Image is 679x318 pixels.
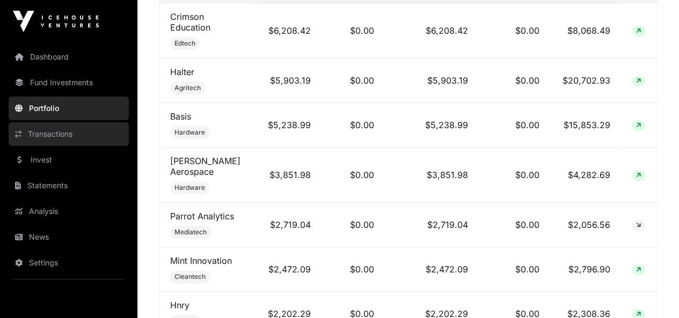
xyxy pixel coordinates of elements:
[9,122,129,146] a: Transactions
[321,3,384,58] td: $0.00
[174,84,201,92] span: Agritech
[170,11,210,33] a: Crimson Education
[384,247,478,292] td: $2,472.09
[257,103,321,147] td: $5,238.99
[9,225,129,249] a: News
[170,300,189,310] a: Hnry
[550,203,621,247] td: $2,056.56
[170,211,234,221] a: Parrot Analytics
[550,58,621,103] td: $20,702.93
[9,45,129,69] a: Dashboard
[257,58,321,103] td: $5,903.19
[550,247,621,292] td: $2,796.90
[550,147,621,203] td: $4,282.69
[321,103,384,147] td: $0.00
[479,147,550,203] td: $0.00
[174,128,205,137] span: Hardware
[321,147,384,203] td: $0.00
[9,251,129,275] a: Settings
[257,3,321,58] td: $6,208.42
[384,3,478,58] td: $6,208.42
[384,147,478,203] td: $3,851.98
[174,228,207,236] span: Mediatech
[479,247,550,292] td: $0.00
[9,174,129,197] a: Statements
[9,71,129,94] a: Fund Investments
[321,203,384,247] td: $0.00
[479,3,550,58] td: $0.00
[321,58,384,103] td: $0.00
[9,148,129,172] a: Invest
[479,203,550,247] td: $0.00
[479,103,550,147] td: $0.00
[384,103,478,147] td: $5,238.99
[479,58,550,103] td: $0.00
[384,58,478,103] td: $5,903.19
[174,272,206,281] span: Cleantech
[257,203,321,247] td: $2,719.04
[9,97,129,120] a: Portfolio
[170,111,191,122] a: Basis
[13,11,99,32] img: Icehouse Ventures Logo
[257,147,321,203] td: $3,851.98
[174,39,195,48] span: Edtech
[170,66,194,77] a: Halter
[550,3,621,58] td: $8,068.49
[550,103,621,147] td: $15,853.29
[170,156,240,177] a: [PERSON_NAME] Aerospace
[625,267,679,318] iframe: Chat Widget
[384,203,478,247] td: $2,719.04
[174,183,205,192] span: Hardware
[170,255,232,266] a: Mint Innovation
[257,247,321,292] td: $2,472.09
[321,247,384,292] td: $0.00
[9,199,129,223] a: Analysis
